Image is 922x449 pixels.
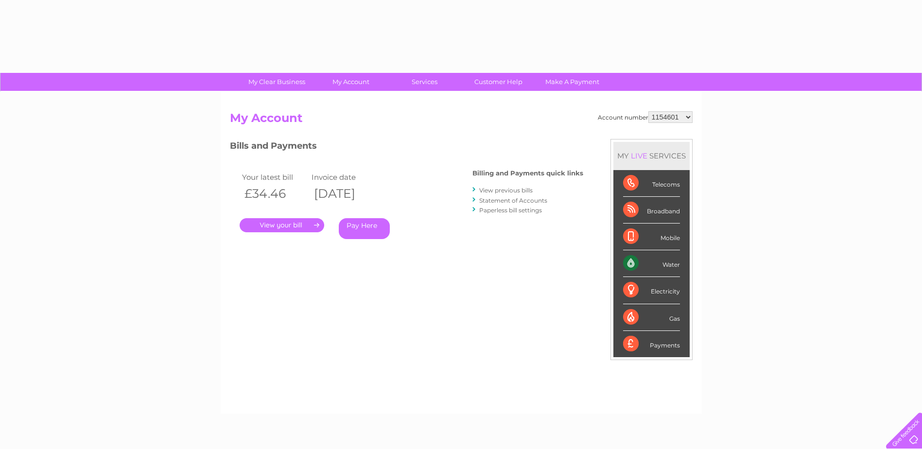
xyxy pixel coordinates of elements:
[613,142,690,170] div: MY SERVICES
[623,331,680,357] div: Payments
[240,218,324,232] a: .
[339,218,390,239] a: Pay Here
[472,170,583,177] h4: Billing and Payments quick links
[479,197,547,204] a: Statement of Accounts
[230,139,583,156] h3: Bills and Payments
[623,250,680,277] div: Water
[598,111,693,123] div: Account number
[623,224,680,250] div: Mobile
[230,111,693,130] h2: My Account
[479,187,533,194] a: View previous bills
[479,207,542,214] a: Paperless bill settings
[240,171,310,184] td: Your latest bill
[311,73,391,91] a: My Account
[623,304,680,331] div: Gas
[623,277,680,304] div: Electricity
[458,73,539,91] a: Customer Help
[309,184,379,204] th: [DATE]
[240,184,310,204] th: £34.46
[623,170,680,197] div: Telecoms
[629,151,649,160] div: LIVE
[623,197,680,224] div: Broadband
[532,73,612,91] a: Make A Payment
[237,73,317,91] a: My Clear Business
[309,171,379,184] td: Invoice date
[384,73,465,91] a: Services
